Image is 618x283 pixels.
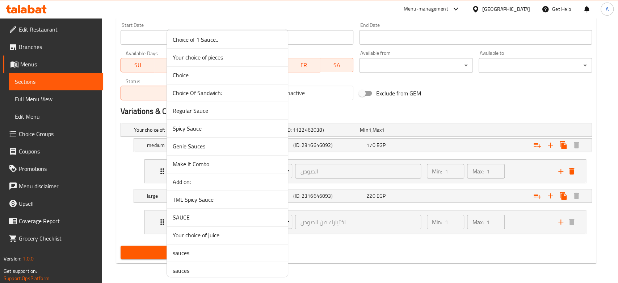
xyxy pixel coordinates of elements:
[173,266,282,275] span: sauces
[173,177,282,186] span: Add on:
[173,89,282,97] span: Choice Of Sandwich:
[173,213,282,222] span: SAUCE
[173,35,282,44] span: Choice of 1 Sauce..
[173,142,282,151] span: Genie Sauces
[173,106,282,115] span: Regular Sauce
[173,71,282,79] span: Choice
[173,231,282,239] span: Your choice of juice
[173,124,282,133] span: Spicy Sauce
[173,249,282,257] span: sauces
[173,160,282,168] span: Make It Combo
[173,195,282,204] span: TML Spicy Sauce
[173,53,282,62] span: Your choice of pieces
